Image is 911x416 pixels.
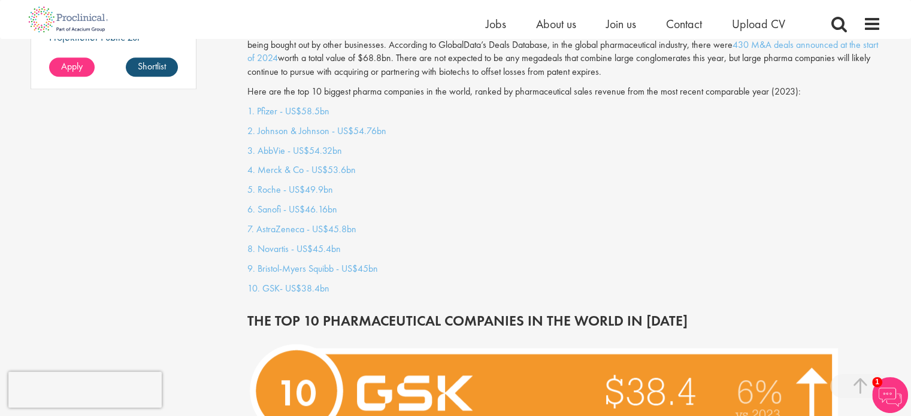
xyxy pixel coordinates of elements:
[61,60,83,72] span: Apply
[247,262,378,275] a: 9. Bristol-Myers Squibb - US$45bn
[247,242,341,255] a: 8. Novartis - US$45.4bn
[486,16,506,32] a: Jobs
[126,57,178,77] a: Shortlist
[247,282,329,294] a: 10. GSK- US$38.4bn
[247,144,342,157] a: 3. AbbVie - US$54.32bn
[247,85,881,99] p: Here are the top 10 biggest pharma companies in the world, ranked by pharmaceutical sales revenue...
[606,16,636,32] a: Join us
[247,38,878,65] a: 430 M&A deals announced at the start of 2024
[872,377,908,413] img: Chatbot
[247,25,881,79] p: Mergers and acquisitions (M&A) are also gradually changing the marketplace and some of the larges...
[247,203,337,215] a: 6. Sanofi - US$46.16bn
[247,105,329,117] a: 1. Pfizer - US$58.5bn
[247,313,881,329] h2: THE TOP 10 PHARMACEUTICAL COMPANIES IN THE WORLD IN [DATE]
[732,16,785,32] a: Upload CV
[247,163,356,176] a: 4. Merck & Co - US$53.6bn
[247,223,356,235] a: 7. AstraZeneca - US$45.8bn
[8,372,162,408] iframe: reCAPTCHA
[536,16,576,32] a: About us
[49,57,95,77] a: Apply
[247,183,333,196] a: 5. Roche - US$49.9bn
[666,16,702,32] a: Contact
[872,377,882,387] span: 1
[247,125,386,137] a: 2. Johnson & Johnson - US$54.76bn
